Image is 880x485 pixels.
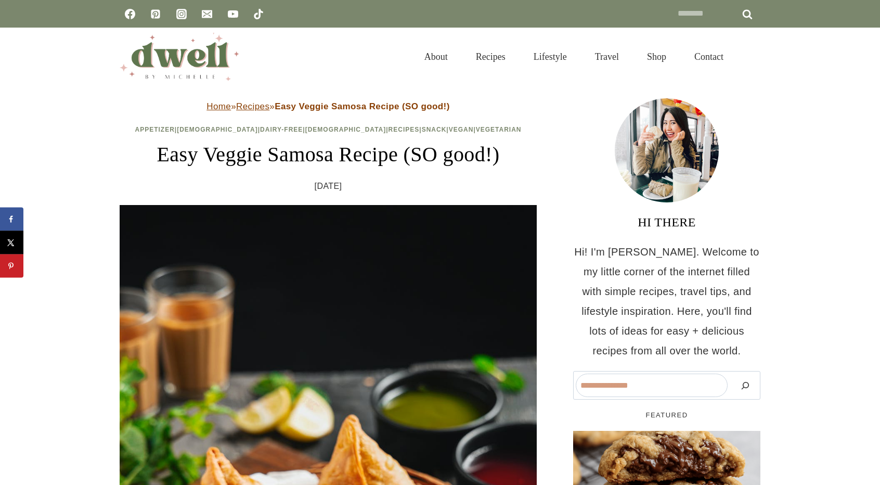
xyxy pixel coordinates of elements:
[177,126,258,133] a: [DEMOGRAPHIC_DATA]
[120,33,239,81] img: DWELL by michelle
[573,213,760,232] h3: HI THERE
[197,4,217,24] a: Email
[120,139,537,170] h1: Easy Veggie Samosa Recipe (SO good!)
[206,101,449,111] span: » »
[120,4,140,24] a: Facebook
[573,410,760,420] h5: FEATURED
[248,4,269,24] a: TikTok
[462,39,520,75] a: Recipes
[581,39,633,75] a: Travel
[680,39,737,75] a: Contact
[449,126,474,133] a: Vegan
[315,178,342,194] time: [DATE]
[171,4,192,24] a: Instagram
[305,126,386,133] a: [DEMOGRAPHIC_DATA]
[476,126,522,133] a: Vegetarian
[135,126,174,133] a: Appetizer
[389,126,420,133] a: Recipes
[410,39,737,75] nav: Primary Navigation
[223,4,243,24] a: YouTube
[633,39,680,75] a: Shop
[573,242,760,361] p: Hi! I'm [PERSON_NAME]. Welcome to my little corner of the internet filled with simple recipes, tr...
[135,126,521,133] span: | | | | | | |
[733,374,758,397] button: Search
[206,101,231,111] a: Home
[145,4,166,24] a: Pinterest
[275,101,450,111] strong: Easy Veggie Samosa Recipe (SO good!)
[422,126,447,133] a: Snack
[260,126,303,133] a: Dairy-Free
[410,39,462,75] a: About
[236,101,269,111] a: Recipes
[520,39,581,75] a: Lifestyle
[743,48,760,66] button: View Search Form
